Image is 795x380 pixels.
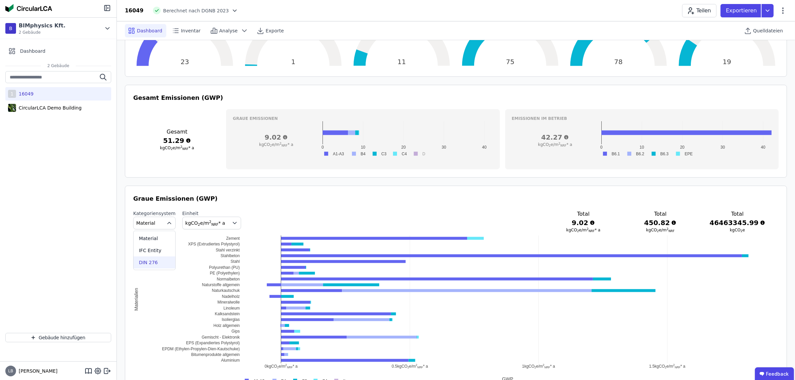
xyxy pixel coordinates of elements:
span: Inventar [181,27,201,34]
span: kgCO e/m * a [538,142,572,147]
sub: NRF [211,222,218,226]
span: [PERSON_NAME] [16,368,57,374]
h3: Emissionen im betrieb [512,116,772,121]
sub: NRF [560,144,566,147]
img: Concular [5,4,52,12]
h3: Total [556,210,611,218]
sub: 2 [657,229,659,233]
div: BIMphysics Kft. [19,22,65,30]
span: IFC Entity [139,247,161,254]
ul: Material [133,231,176,270]
button: Material [133,217,176,229]
span: DIN 276 [139,259,158,266]
span: 2 Gebäude [41,63,76,68]
h3: 450.82 [632,218,688,227]
h3: 46463345.99 [710,218,765,227]
span: Berechnet nach DGNB 2023 [163,7,229,14]
span: kgCO e/m * a [160,146,194,150]
sub: 2 [577,229,579,233]
span: kgCO e/m * a [259,142,293,147]
h3: Total [710,210,765,218]
span: kgCO e/m * a [185,220,225,226]
label: Kategoriensystem [133,210,176,217]
sup: 2 [587,227,589,231]
span: kgCO e/m [646,228,674,232]
sub: 2 [171,147,173,151]
sub: 2 [198,222,200,226]
div: 16049 [125,7,144,15]
span: Exporte [266,27,284,34]
span: 2 Gebäude [19,30,65,35]
sup: 2 [209,220,211,224]
span: Material [136,220,155,226]
sub: NRF [281,144,287,147]
div: B [5,23,16,34]
sup: 2 [279,142,281,145]
h3: 51.29 [133,136,221,145]
button: Teilen [682,4,717,17]
sub: 2 [270,144,272,147]
h3: Gesamt [133,128,221,136]
div: 16049 [16,90,34,97]
p: Exportieren [726,7,758,15]
sub: NRF [589,229,595,233]
div: 1 [8,90,16,98]
sup: 2 [667,227,669,231]
h3: 9.02 [233,133,320,142]
span: Analyse [219,27,238,34]
label: Einheit [182,210,241,217]
h3: Graue Emissionen (GWP) [133,194,779,203]
img: CircularLCA Demo Building [8,103,16,113]
button: kgCO2e/m2NRF* a [182,217,241,229]
span: Quelldateien [753,27,783,34]
h3: Graue Emissionen [233,116,493,121]
span: Material [139,235,158,242]
span: kgCO e [730,228,745,232]
h3: 42.27 [512,133,599,142]
sub: 2 [741,229,743,233]
sub: NRF [182,147,188,151]
span: LB [8,369,13,373]
h3: Total [632,210,688,218]
span: Dashboard [20,48,45,54]
sup: 2 [559,142,561,145]
button: Gebäude hinzufügen [5,333,111,342]
sub: 2 [549,144,551,147]
h3: 9.02 [556,218,611,227]
sub: NRF [668,229,674,233]
span: Dashboard [137,27,162,34]
span: kgCO e/m * a [566,228,600,232]
div: CircularLCA Demo Building [16,105,81,111]
sup: 2 [180,145,182,149]
h3: Gesamt Emissionen (GWP) [133,93,779,103]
